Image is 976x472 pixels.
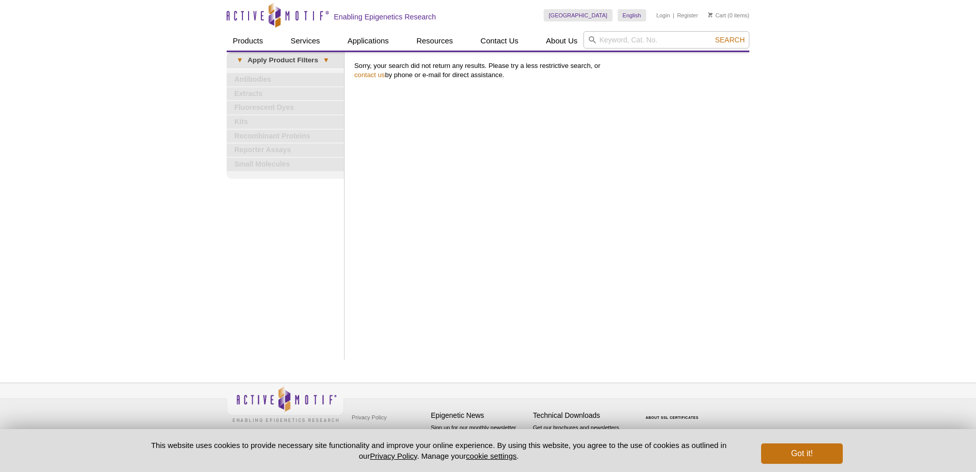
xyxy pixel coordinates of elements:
[318,56,334,65] span: ▾
[349,410,389,425] a: Privacy Policy
[227,101,344,114] a: Fluorescent Dyes
[227,158,344,171] a: Small Molecules
[227,144,344,157] a: Reporter Assays
[354,61,744,80] p: Sorry, your search did not return any results. Please try a less restrictive search, or by phone ...
[284,31,326,51] a: Services
[677,12,698,19] a: Register
[349,425,403,440] a: Terms & Conditions
[635,401,712,423] table: Click to Verify - This site chose Symantec SSL for secure e-commerce and confidential communicati...
[334,12,436,21] h2: Enabling Epigenetics Research
[540,31,584,51] a: About Us
[466,452,517,460] button: cookie settings
[583,31,749,49] input: Keyword, Cat. No.
[341,31,395,51] a: Applications
[431,411,528,420] h4: Epigenetic News
[232,56,248,65] span: ▾
[410,31,459,51] a: Resources
[227,73,344,86] a: Antibodies
[708,12,713,17] img: Your Cart
[227,52,344,68] a: ▾Apply Product Filters▾
[646,416,699,419] a: ABOUT SSL CERTIFICATES
[227,31,269,51] a: Products
[533,423,630,450] p: Get our brochures and newsletters, or request them by mail.
[227,87,344,101] a: Extracts
[533,411,630,420] h4: Technical Downloads
[673,9,674,21] li: |
[715,36,745,44] span: Search
[133,440,744,461] p: This website uses cookies to provide necessary site functionality and improve your online experie...
[354,71,385,79] a: contact us
[708,12,726,19] a: Cart
[712,35,748,44] button: Search
[761,443,843,464] button: Got it!
[618,9,646,21] a: English
[227,115,344,129] a: Kits
[227,130,344,143] a: Recombinant Proteins
[370,452,417,460] a: Privacy Policy
[431,423,528,458] p: Sign up for our monthly newsletter highlighting recent publications in the field of epigenetics.
[474,31,524,51] a: Contact Us
[656,12,670,19] a: Login
[708,9,749,21] li: (0 items)
[227,383,344,424] img: Active Motif,
[544,9,613,21] a: [GEOGRAPHIC_DATA]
